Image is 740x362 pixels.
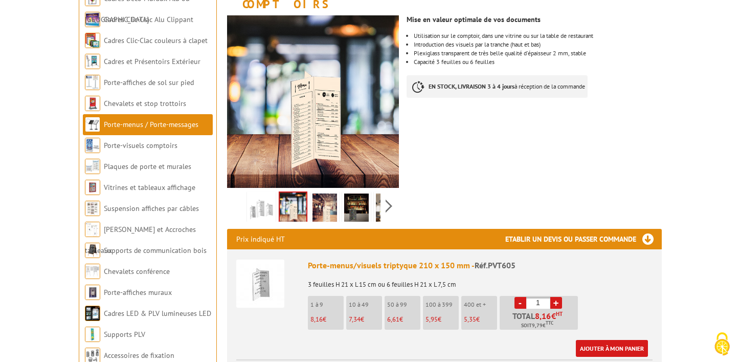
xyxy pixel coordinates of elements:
a: Porte-visuels comptoirs [104,141,177,150]
a: Cadres LED & PLV lumineuses LED [104,309,211,318]
img: porte_visuels_comptoirs_pvt615_1bis.jpg [376,194,400,225]
p: € [349,316,382,323]
strong: EN STOCK, LIVRAISON 3 à 4 jours [429,82,514,90]
a: Suspension affiches par câbles [104,204,199,213]
span: Next [384,198,394,215]
img: Vitrines et tableaux affichage [85,180,100,195]
h3: Etablir un devis ou passer commande [505,229,662,249]
img: Cimaises et Accroches tableaux [85,222,100,237]
img: Supports PLV [85,327,100,342]
p: à réception de la commande [407,75,588,98]
a: Cadres Clic-Clac Alu Clippant [104,15,193,24]
span: 8,16 [535,312,551,320]
a: Chevalets et stop trottoirs [104,99,186,108]
p: Prix indiqué HT [236,229,285,249]
img: Chevalets conférence [85,264,100,279]
span: € [551,312,556,320]
span: 8,16 [310,315,323,324]
sup: HT [556,310,563,317]
a: Porte-affiches muraux [104,288,172,297]
img: Cadres LED & PLV lumineuses LED [85,306,100,321]
p: € [464,316,497,323]
img: Cadres Clic-Clac couleurs à clapet [85,33,100,48]
p: Total [502,312,578,330]
img: Cadres et Présentoirs Extérieur [85,54,100,69]
span: Soit € [521,322,553,330]
img: Porte-menus / Porte-messages [85,117,100,132]
a: + [550,297,562,309]
a: Chevalets conférence [104,267,170,276]
img: porte_visuels_comptoirs_pvt605_2.jpg [280,193,306,224]
div: Porte-menus/visuels triptyque 210 x 150 mm - [308,260,653,271]
span: 7,34 [349,315,361,324]
a: Cadres Clic-Clac couleurs à clapet [104,36,208,45]
p: 100 à 399 [425,301,459,308]
p: 3 feuilles H 21 x L 15 cm ou 6 feuilles H 21 x L 7,5 cm [308,274,653,288]
a: Vitrines et tableaux affichage [104,183,195,192]
button: Cookies (fenêtre modale) [704,327,740,362]
span: 6,61 [387,315,399,324]
img: Cookies (fenêtre modale) [709,331,735,357]
a: Porte-affiches de sol sur pied [104,78,194,87]
img: Porte-affiches muraux [85,285,100,300]
a: [PERSON_NAME] et Accroches tableaux [85,225,196,255]
a: Supports de communication bois [104,246,207,255]
a: Cadres et Présentoirs Extérieur [104,57,200,66]
a: Plaques de porte et murales [104,162,191,171]
a: Supports PLV [104,330,145,339]
p: 10 à 49 [349,301,382,308]
a: Accessoires de fixation [104,351,174,360]
span: 9,79 [532,322,543,330]
span: Réf.PVT605 [475,260,515,270]
span: 5,95 [425,315,438,324]
li: Plexiglass transparent de très belle qualité d'épaisseur 2 mm, stable [414,50,661,56]
img: porte_visuels_comptoirs_pvt605_3.jpg [312,194,337,225]
p: 1 à 9 [310,301,344,308]
img: Chevalets et stop trottoirs [85,96,100,111]
img: porte_visuels_tryptiques_comptoirs_pvt605_1.jpg [249,194,274,225]
img: Plaques de porte et murales [85,159,100,174]
p: 50 à 99 [387,301,420,308]
p: € [387,316,420,323]
img: porte_visuels_comptoirs_pvt605_2.jpg [227,15,399,188]
p: 400 et + [464,301,497,308]
strong: Mise en valeur optimale de vos documents [407,15,541,24]
p: € [425,316,459,323]
li: Capacité 3 feuilles ou 6 feuilles [414,59,661,65]
li: Utilisation sur le comptoir, dans une vitrine ou sur la table de restaurant [414,33,661,39]
sup: TTC [546,320,553,326]
a: Ajouter à mon panier [576,340,648,357]
img: porte_visuels_comptoirs_pvt610_1.jpg [344,194,369,225]
img: Porte-visuels comptoirs [85,138,100,153]
img: Porte-menus/visuels triptyque 210 x 150 mm [236,260,284,308]
li: Introduction des visuels par la tranche (haut et bas) [414,41,661,48]
p: € [310,316,344,323]
a: - [514,297,526,309]
span: 5,35 [464,315,476,324]
a: Porte-menus / Porte-messages [104,120,198,129]
img: Porte-affiches de sol sur pied [85,75,100,90]
img: Suspension affiches par câbles [85,201,100,216]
